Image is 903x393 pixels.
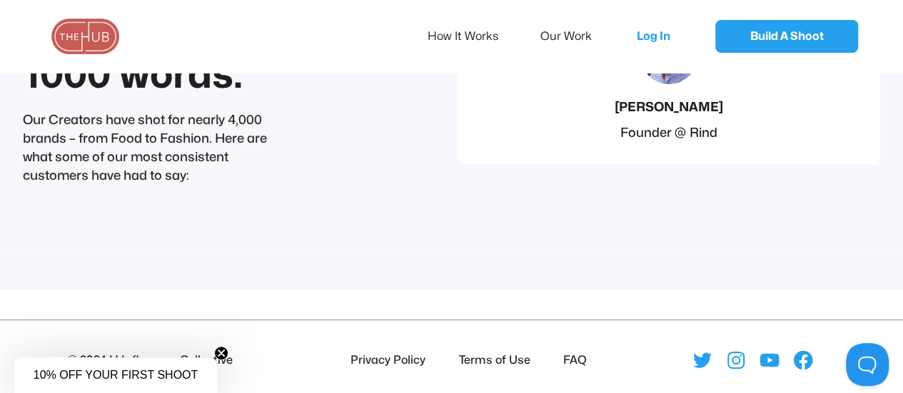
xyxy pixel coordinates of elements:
[846,343,889,386] iframe: Toggle Customer Support
[558,351,587,369] li: FAQ
[68,351,233,369] div: © 2024 H Influencer Collective
[34,369,198,381] span: 10% OFF YOUR FIRST SHOOT
[427,21,517,51] a: How It Works
[345,351,425,369] li: Privacy Policy
[23,111,286,185] p: Our Creators have shot for nearly 4,000 brands – from Food to Fashion. Here are what some of our ...
[214,346,228,360] button: Close teaser
[622,13,694,60] a: Log In
[14,357,217,393] div: 10% OFF YOUR FIRST SHOOTClose teaser
[715,20,858,53] a: Build A Shoot
[540,21,611,51] a: Our Work
[453,351,530,369] li: Terms of Use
